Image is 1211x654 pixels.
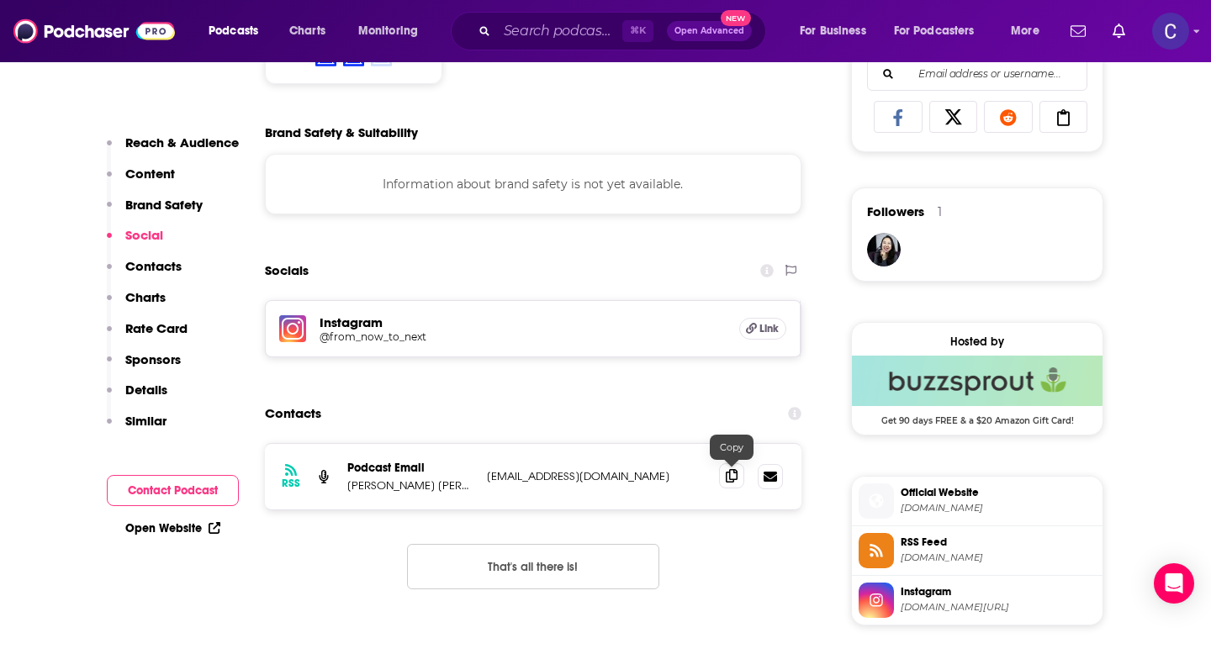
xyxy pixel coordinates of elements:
input: Email address or username... [881,58,1073,90]
span: ericaandersonrooney.com [901,502,1096,514]
button: Nothing here. [407,544,659,589]
p: [PERSON_NAME] [PERSON_NAME] [347,478,473,493]
span: ⌘ K [622,20,653,42]
button: Brand Safety [107,197,203,228]
button: Reach & Audience [107,134,239,166]
button: Charts [107,289,166,320]
a: @from_now_to_next [320,330,726,343]
span: For Podcasters [894,19,975,43]
div: Information about brand safety is not yet available. [265,154,801,214]
h5: @from_now_to_next [320,330,589,343]
div: Search podcasts, credits, & more... [467,12,782,50]
p: Sponsors [125,351,181,367]
button: open menu [883,18,999,45]
a: Share on X/Twitter [929,101,978,133]
input: Search podcasts, credits, & more... [497,18,622,45]
span: Followers [867,203,924,219]
span: RSS Feed [901,535,1096,550]
div: 1 [938,204,942,219]
span: Get 90 days FREE & a $20 Amazon Gift Card! [852,406,1103,426]
p: Contacts [125,258,182,274]
button: open menu [999,18,1060,45]
span: Official Website [901,485,1096,500]
a: Instagram[DOMAIN_NAME][URL] [859,583,1096,618]
button: Contacts [107,258,182,289]
button: Open AdvancedNew [667,21,752,41]
h5: Instagram [320,314,726,330]
span: Monitoring [358,19,418,43]
button: Rate Card [107,320,188,351]
a: Buzzsprout Deal: Get 90 days FREE & a $20 Amazon Gift Card! [852,356,1103,425]
img: Podchaser - Follow, Share and Rate Podcasts [13,15,175,47]
a: Charts [278,18,336,45]
span: For Business [800,19,866,43]
div: Open Intercom Messenger [1154,563,1194,604]
button: Show profile menu [1152,13,1189,50]
span: Instagram [901,584,1096,599]
span: Charts [289,19,325,43]
button: Sponsors [107,351,181,382]
div: Search followers [867,57,1087,91]
a: Copy Link [1039,101,1088,133]
span: Link [759,322,779,335]
p: Details [125,382,167,398]
button: Details [107,382,167,413]
a: Link [739,318,786,340]
span: More [1011,19,1039,43]
img: User Profile [1152,13,1189,50]
p: Charts [125,289,166,305]
p: Reach & Audience [125,134,239,150]
a: Share on Facebook [874,101,923,133]
img: marypoffenroth [867,233,901,266]
button: open menu [197,18,280,45]
button: open menu [788,18,887,45]
p: Podcast Email [347,461,473,475]
span: instagram.com/from_now_to_next [901,601,1096,614]
button: open menu [346,18,440,45]
p: Brand Safety [125,197,203,213]
p: Similar [125,413,167,429]
a: Open Website [125,521,220,535]
div: Copy [710,435,754,460]
a: Show notifications dropdown [1106,17,1132,45]
button: Contact Podcast [107,475,239,506]
h2: Contacts [265,398,321,430]
img: iconImage [279,315,306,342]
p: Rate Card [125,320,188,336]
span: Open Advanced [674,27,744,35]
h3: RSS [282,477,300,490]
img: Buzzsprout Deal: Get 90 days FREE & a $20 Amazon Gift Card! [852,356,1103,406]
button: Social [107,227,163,258]
a: Official Website[DOMAIN_NAME] [859,483,1096,519]
span: Logged in as publicityxxtina [1152,13,1189,50]
a: Share on Reddit [984,101,1033,133]
a: RSS Feed[DOMAIN_NAME] [859,533,1096,568]
p: [EMAIL_ADDRESS][DOMAIN_NAME] [487,469,706,483]
button: Content [107,166,175,197]
span: Podcasts [209,19,258,43]
button: Similar [107,413,167,444]
h2: Brand Safety & Suitability [265,124,418,140]
span: New [721,10,751,26]
div: Hosted by [852,335,1103,349]
p: Content [125,166,175,182]
span: feeds.buzzsprout.com [901,551,1096,564]
h2: Socials [265,255,309,287]
a: Show notifications dropdown [1064,17,1092,45]
p: Social [125,227,163,243]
